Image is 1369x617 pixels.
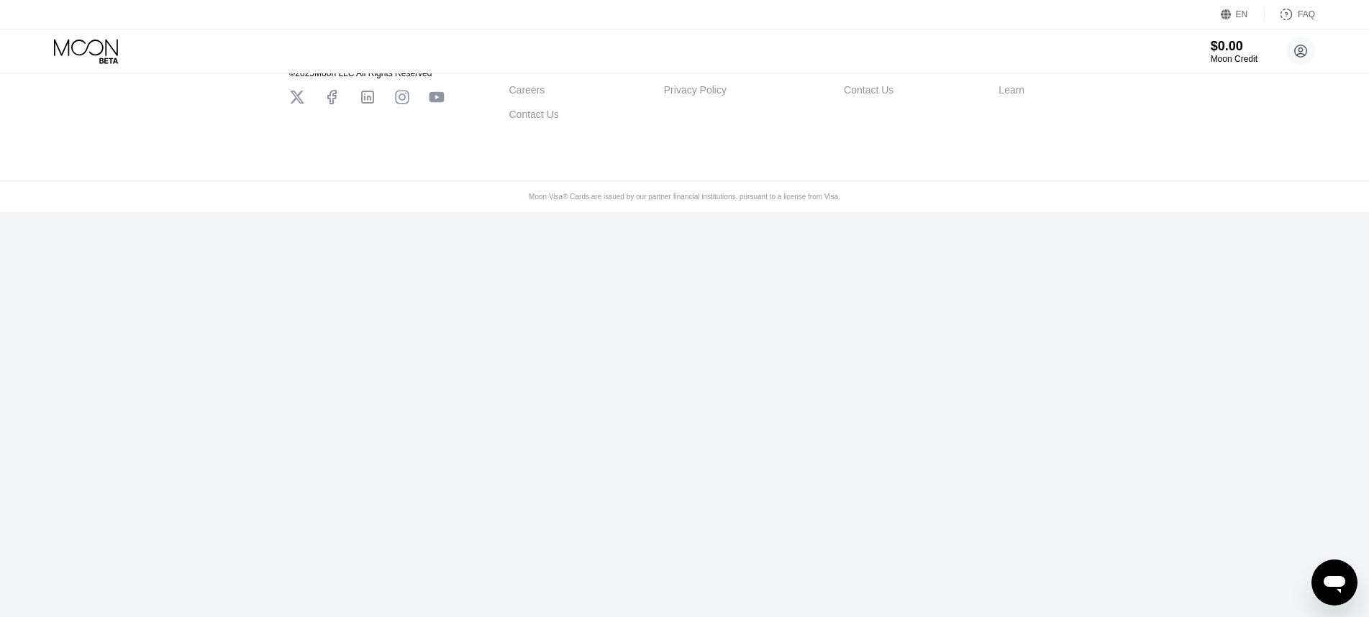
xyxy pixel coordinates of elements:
[999,84,1024,96] div: Learn
[1298,9,1315,19] div: FAQ
[1211,39,1257,64] div: $0.00Moon Credit
[844,84,893,96] div: Contact Us
[664,84,727,96] div: Privacy Policy
[1211,39,1257,54] div: $0.00
[1211,54,1257,64] div: Moon Credit
[509,84,545,96] div: Careers
[1221,7,1265,22] div: EN
[509,109,559,120] div: Contact Us
[517,193,852,201] div: Moon Visa® Cards are issued by our partner financial institutions, pursuant to a license from Visa.
[289,68,445,78] div: © 2025 Moon LLC All Rights Reserved
[1236,9,1248,19] div: EN
[1265,7,1315,22] div: FAQ
[1311,559,1357,605] iframe: Przycisk umożliwiający otwarcie okna komunikatora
